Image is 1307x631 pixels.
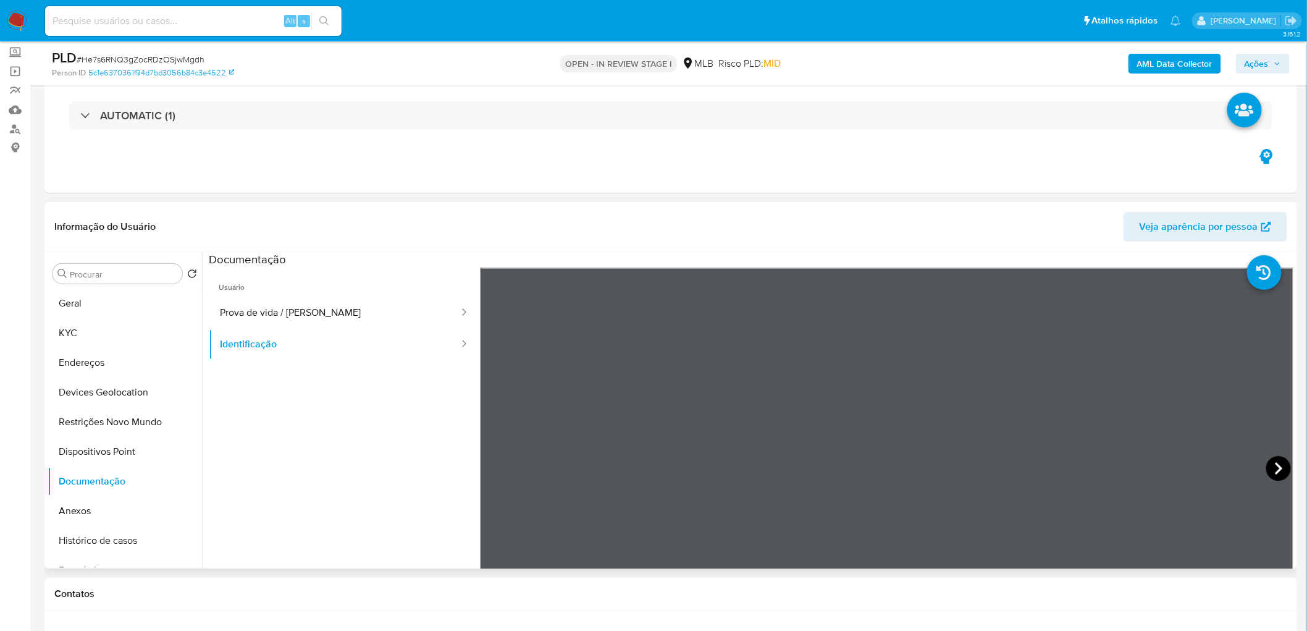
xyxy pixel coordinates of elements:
span: Veja aparência por pessoa [1140,212,1258,242]
span: Alt [285,15,295,27]
button: Retornar ao pedido padrão [187,269,197,282]
span: Ações [1245,54,1269,74]
button: Ações [1236,54,1290,74]
span: # He7s6RNQ3gZocRDzOSjwMgdh [77,53,204,66]
a: Notificações [1170,15,1181,26]
button: Histórico de casos [48,526,202,556]
button: Restrições Novo Mundo [48,407,202,437]
input: Pesquise usuários ou casos... [45,13,342,29]
button: Anexos [48,496,202,526]
button: Devices Geolocation [48,378,202,407]
button: AML Data Collector [1128,54,1221,74]
input: Procurar [70,269,177,280]
h1: Contatos [54,588,1287,600]
div: AUTOMATIC (1) [69,101,1272,130]
span: MID [763,56,781,70]
p: leticia.siqueira@mercadolivre.com [1211,15,1280,27]
button: KYC [48,318,202,348]
a: 5c1e6370361f94d7bd3056b84c3e4522 [88,67,234,78]
b: AML Data Collector [1137,54,1212,74]
span: Risco PLD: [718,57,781,70]
span: Atalhos rápidos [1092,14,1158,27]
a: Sair [1285,14,1298,27]
span: 3.161.2 [1283,29,1301,39]
p: OPEN - IN REVIEW STAGE I [560,55,677,72]
button: Geral [48,289,202,318]
h1: Informação do Usuário [54,221,156,233]
b: PLD [52,48,77,67]
button: Procurar [57,269,67,279]
button: Endereços [48,348,202,378]
button: Empréstimos [48,556,202,585]
button: search-icon [311,12,337,30]
div: MLB [682,57,713,70]
h3: AUTOMATIC (1) [100,109,175,122]
button: Dispositivos Point [48,437,202,467]
span: s [302,15,306,27]
b: Person ID [52,67,86,78]
button: Documentação [48,467,202,496]
button: Veja aparência por pessoa [1124,212,1287,242]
